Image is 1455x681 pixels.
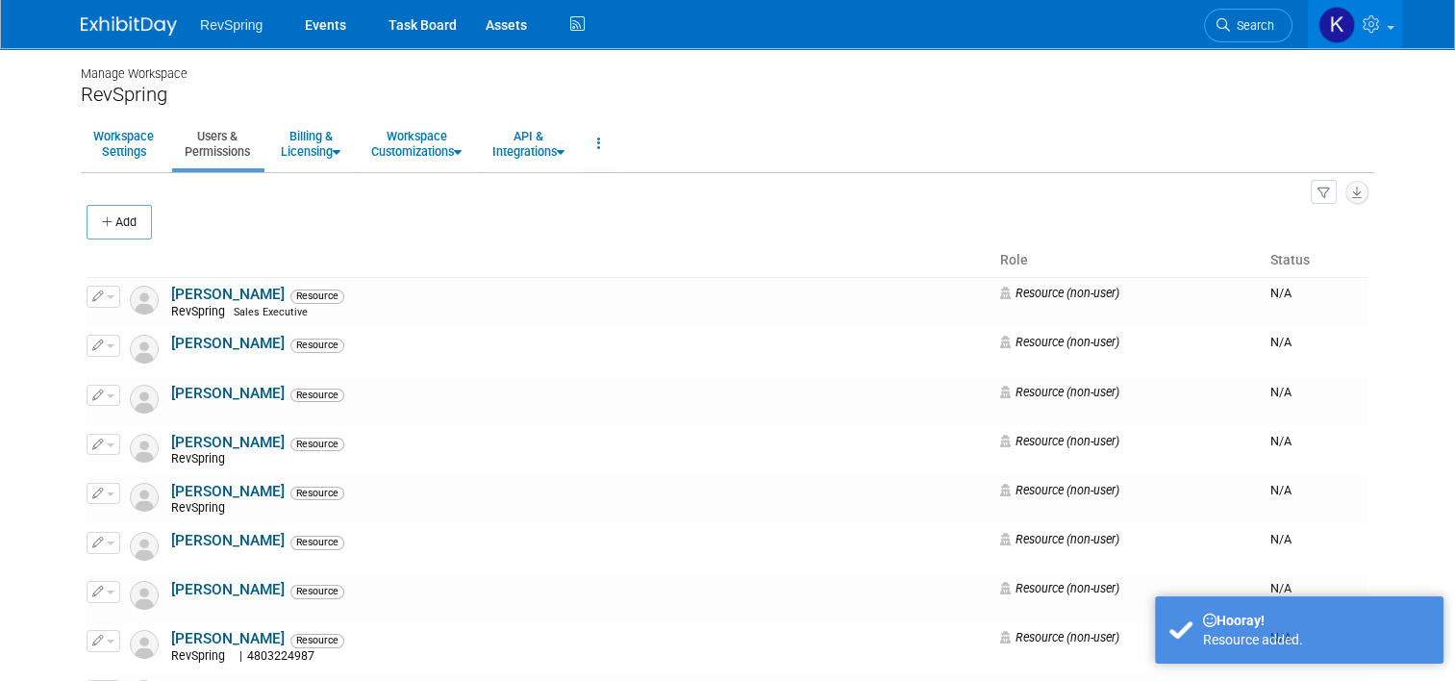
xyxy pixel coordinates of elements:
[359,120,474,167] a: WorkspaceCustomizations
[130,630,159,659] img: Resource
[1000,286,1119,300] span: Resource (non-user)
[130,335,159,364] img: Resource
[1270,532,1292,546] span: N/A
[1204,9,1292,42] a: Search
[290,389,344,402] span: Resource
[171,434,285,451] a: [PERSON_NAME]
[290,487,344,500] span: Resource
[290,290,344,303] span: Resource
[171,630,285,647] a: [PERSON_NAME]
[1000,483,1119,497] span: Resource (non-user)
[1000,385,1119,399] span: Resource (non-user)
[1270,335,1292,349] span: N/A
[130,581,159,610] img: Resource
[130,286,159,315] img: Resource
[171,581,285,598] a: [PERSON_NAME]
[1270,385,1292,399] span: N/A
[130,483,159,512] img: Resource
[1270,483,1292,497] span: N/A
[81,83,1374,107] div: RevSpring
[171,286,285,303] a: [PERSON_NAME]
[1270,434,1292,448] span: N/A
[171,335,285,352] a: [PERSON_NAME]
[1000,630,1119,644] span: Resource (non-user)
[290,438,344,451] span: Resource
[234,306,308,318] span: Sales Executive
[81,120,166,167] a: WorkspaceSettings
[171,532,285,549] a: [PERSON_NAME]
[171,649,231,663] span: RevSpring
[1270,581,1292,595] span: N/A
[171,452,231,466] span: RevSpring
[1318,7,1355,43] img: Kelsey Culver
[200,17,263,33] span: RevSpring
[87,205,152,240] button: Add
[992,244,1263,277] th: Role
[239,649,242,663] span: |
[242,649,320,663] span: 4803224987
[1000,434,1119,448] span: Resource (non-user)
[130,385,159,414] img: Resource
[1000,335,1119,349] span: Resource (non-user)
[171,305,231,318] span: RevSpring
[1000,581,1119,595] span: Resource (non-user)
[290,339,344,352] span: Resource
[290,536,344,549] span: Resource
[81,16,177,36] img: ExhibitDay
[290,634,344,647] span: Resource
[290,585,344,598] span: Resource
[1203,611,1429,630] div: Hooray!
[172,120,263,167] a: Users &Permissions
[1203,630,1429,649] div: Resource added.
[1000,532,1119,546] span: Resource (non-user)
[171,483,285,500] a: [PERSON_NAME]
[130,532,159,561] img: Resource
[171,501,231,515] span: RevSpring
[81,48,1374,83] div: Manage Workspace
[480,120,577,167] a: API &Integrations
[268,120,353,167] a: Billing &Licensing
[1270,286,1292,300] span: N/A
[130,434,159,463] img: Resource
[1230,18,1274,33] span: Search
[171,385,285,402] a: [PERSON_NAME]
[1263,244,1368,277] th: Status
